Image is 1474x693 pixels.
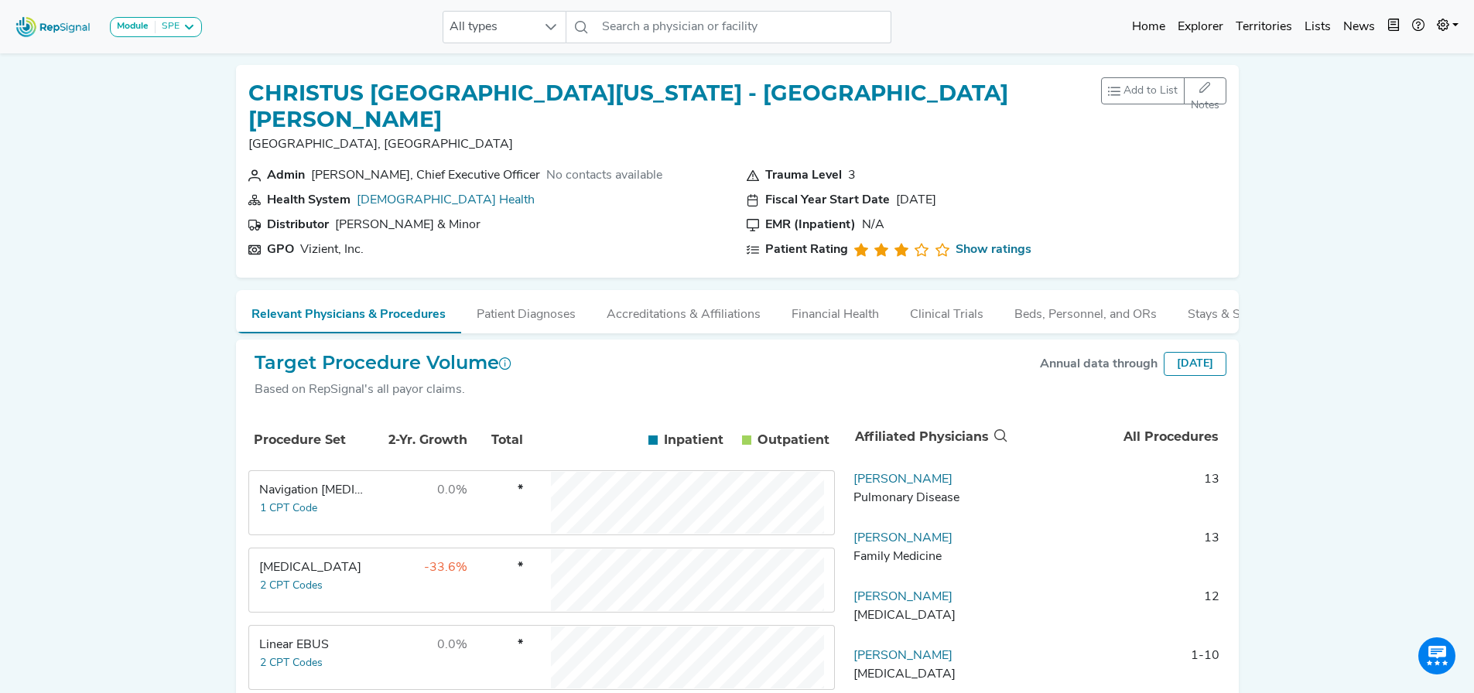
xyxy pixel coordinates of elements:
[1101,77,1226,104] div: toolbar
[357,191,535,210] div: CHRISTUS Health
[853,489,1004,507] div: Pulmonary Disease
[1191,100,1219,111] span: Notes
[236,290,461,333] button: Relevant Physicians & Procedures
[862,216,884,234] div: N/A
[311,166,540,185] div: [PERSON_NAME], Chief Executive Officer
[156,21,180,33] div: SPE
[471,414,525,466] th: Total
[848,411,1011,463] th: Affiliated Physicians
[1011,411,1226,463] th: All Procedures
[1184,77,1226,104] button: Notes
[591,290,776,332] button: Accreditations & Affiliations
[765,241,848,259] div: Patient Rating
[1298,12,1337,43] a: Lists
[267,191,351,210] div: Health System
[267,216,329,234] div: Distributor
[853,532,952,544] a: [PERSON_NAME]
[335,216,481,234] div: Owens & Minor
[765,166,842,185] div: Trauma Level
[1040,355,1158,374] div: Annual data through
[664,431,723,449] span: Inpatient
[853,548,1004,566] div: Family Medicine
[776,290,894,332] button: Financial Health
[848,166,856,185] div: 3
[853,473,952,486] a: [PERSON_NAME]
[461,290,591,332] button: Patient Diagnoses
[896,191,936,210] div: [DATE]
[255,352,511,374] h2: Target Procedure Volume
[300,241,364,259] div: Vizient, Inc.
[853,606,1004,625] div: Interventional Radiology
[117,22,149,31] strong: Module
[1172,290,1294,332] button: Stays & Services
[596,11,891,43] input: Search a physician or facility
[1123,83,1178,99] span: Add to List
[110,17,202,37] button: ModuleSPE
[956,241,1031,259] a: Show ratings
[267,166,305,185] div: Admin
[259,558,365,577] div: Transbronchial Biopsy
[765,191,890,210] div: Fiscal Year Start Date
[894,290,999,332] button: Clinical Trials
[357,194,535,207] a: [DEMOGRAPHIC_DATA] Health
[437,484,467,497] span: 0.0%
[853,650,952,662] a: [PERSON_NAME]
[1010,529,1226,575] td: 13
[248,135,1101,154] p: [GEOGRAPHIC_DATA], [GEOGRAPHIC_DATA]
[267,241,294,259] div: GPO
[259,500,318,517] button: 1 CPT Code
[259,481,365,500] div: Navigation Bronchoscopy
[311,166,540,185] div: Paul Trevino, Chief Executive Officer
[1126,12,1171,43] a: Home
[259,636,365,654] div: Linear EBUS
[259,577,323,595] button: 2 CPT Codes
[853,591,952,603] a: [PERSON_NAME]
[1010,588,1226,634] td: 12
[1010,647,1226,693] td: 1-10
[853,665,1004,684] div: General Surgery
[765,216,856,234] div: EMR (Inpatient)
[1101,77,1185,104] button: Add to List
[369,414,470,466] th: 2-Yr. Growth
[1171,12,1229,43] a: Explorer
[546,166,662,185] div: No contacts available
[1164,352,1226,376] div: [DATE]
[999,290,1172,332] button: Beds, Personnel, and ORs
[251,414,368,466] th: Procedure Set
[1229,12,1298,43] a: Territories
[758,431,829,449] span: Outpatient
[437,639,467,651] span: 0.0%
[1381,12,1406,43] button: Intel Book
[1337,12,1381,43] a: News
[1010,470,1226,517] td: 13
[424,562,467,574] span: -33.6%
[259,654,323,672] button: 2 CPT Codes
[255,381,511,399] div: Based on RepSignal's all payor claims.
[248,80,1101,132] h1: CHRISTUS [GEOGRAPHIC_DATA][US_STATE] - [GEOGRAPHIC_DATA][PERSON_NAME]
[443,12,536,43] span: All types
